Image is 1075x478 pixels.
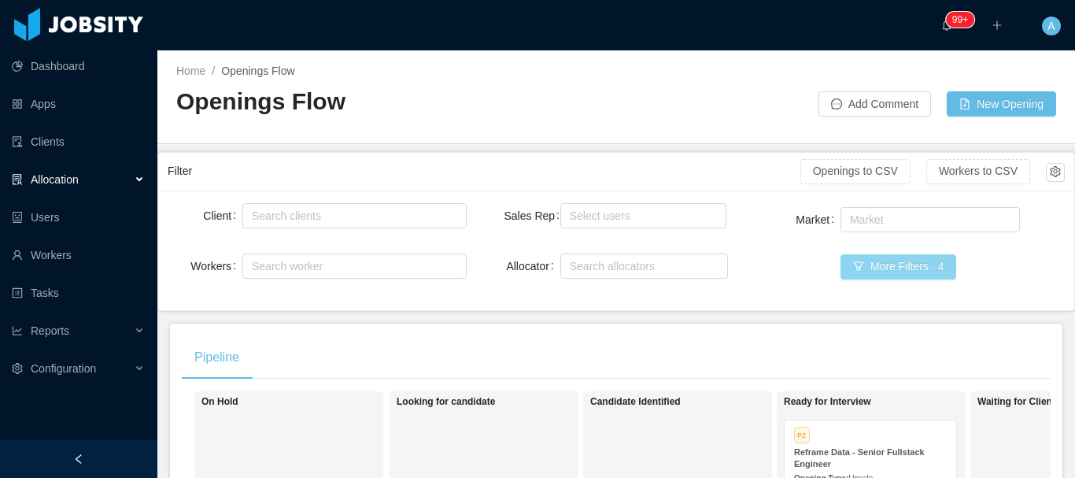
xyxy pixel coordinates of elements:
[12,88,145,120] a: icon: appstoreApps
[506,260,560,272] label: Allocator
[800,159,911,184] button: Openings to CSV
[850,212,1003,228] div: Market
[504,209,565,222] label: Sales Rep
[212,65,215,77] span: /
[176,86,616,118] h2: Openings Flow
[12,126,145,157] a: icon: auditClients
[168,157,800,186] div: Filter
[1047,17,1055,35] span: A
[12,325,23,336] i: icon: line-chart
[12,174,23,185] i: icon: solution
[794,427,810,443] span: P2
[818,91,931,117] button: icon: messageAdd Comment
[31,324,69,337] span: Reports
[221,65,294,77] span: Openings Flow
[845,210,854,229] input: Market
[590,396,811,408] h1: Candidate Identified
[203,209,242,222] label: Client
[31,362,96,375] span: Configuration
[397,396,617,408] h1: Looking for candidate
[840,254,956,280] button: icon: filterMore Filters · 4
[31,173,79,186] span: Allocation
[565,257,574,276] input: Allocator
[926,159,1030,184] button: Workers to CSV
[12,277,145,309] a: icon: profileTasks
[176,65,205,77] a: Home
[190,260,242,272] label: Workers
[12,50,145,82] a: icon: pie-chartDashboard
[252,208,450,224] div: Search clients
[946,12,974,28] sup: 157
[201,396,422,408] h1: On Hold
[992,20,1003,31] i: icon: plus
[247,206,256,225] input: Client
[565,206,574,225] input: Sales Rep
[796,213,840,226] label: Market
[247,257,256,276] input: Workers
[252,258,443,274] div: Search worker
[12,202,145,233] a: icon: robotUsers
[784,396,1004,408] h1: Ready for Interview
[12,239,145,271] a: icon: userWorkers
[570,258,712,274] div: Search allocators
[1046,163,1065,182] button: icon: setting
[947,91,1056,117] button: icon: file-addNew Opening
[12,363,23,374] i: icon: setting
[182,335,252,380] div: Pipeline
[570,208,711,224] div: Select users
[794,447,925,469] strong: Reframe Data - Senior Fullstack Engineer
[941,20,952,31] i: icon: bell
